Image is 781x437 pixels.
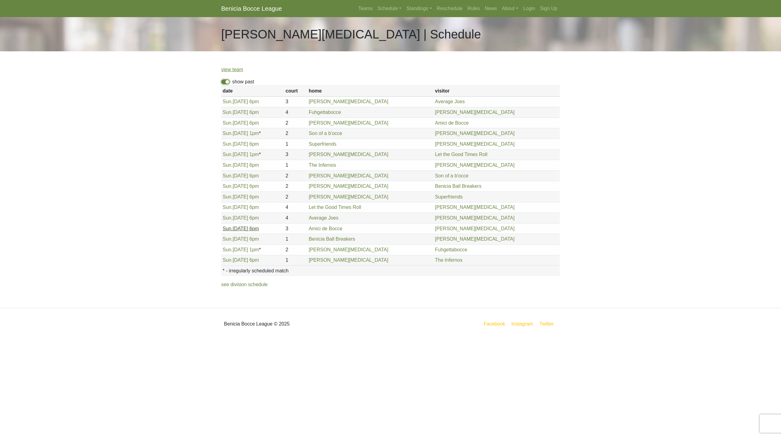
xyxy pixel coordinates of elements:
a: Login [521,2,538,15]
td: 1 [284,255,307,266]
span: Sun. [223,120,233,126]
a: [PERSON_NAME][MEDICAL_DATA] [435,226,515,231]
span: Sun. [223,152,233,157]
a: Amici de Bocce [309,226,342,231]
a: [PERSON_NAME][MEDICAL_DATA] [309,247,388,252]
a: Sun.[DATE] 6pm [223,215,259,220]
a: Sun.[DATE] 6pm [223,257,259,263]
a: [PERSON_NAME][MEDICAL_DATA] [309,194,388,199]
a: [PERSON_NAME][MEDICAL_DATA] [309,184,388,189]
h1: [PERSON_NAME][MEDICAL_DATA] | Schedule [221,27,481,42]
a: Sun.[DATE] 6pm [223,141,259,147]
a: Sun.[DATE] 6pm [223,162,259,168]
a: Sun.[DATE] 6pm [223,194,259,199]
span: Sun. [223,215,233,220]
th: date [221,86,284,97]
td: 1 [284,139,307,149]
a: [PERSON_NAME][MEDICAL_DATA] [435,205,515,210]
a: The Infernos [309,162,336,168]
a: News [482,2,499,15]
th: court [284,86,307,97]
td: 4 [284,202,307,213]
a: Reschedule [434,2,465,15]
a: Fuhgettabocce [309,110,341,115]
a: Schedule [375,2,404,15]
th: home [307,86,434,97]
a: view team [221,67,243,72]
span: Sun. [223,226,233,231]
span: Sun. [223,162,233,168]
a: Sun.[DATE] 6pm [223,120,259,126]
a: Sun.[DATE] 6pm [223,226,259,231]
a: Twitter [538,320,559,328]
a: [PERSON_NAME][MEDICAL_DATA] [309,152,388,157]
td: 2 [284,128,307,139]
span: Sun. [223,173,233,178]
span: Sun. [223,205,233,210]
a: [PERSON_NAME][MEDICAL_DATA] [435,141,515,147]
td: 2 [284,181,307,192]
a: Sun.[DATE] 6pm [223,99,259,104]
a: Instagram [510,320,534,328]
td: 1 [284,160,307,171]
a: [PERSON_NAME][MEDICAL_DATA] [309,173,388,178]
a: Standings [404,2,434,15]
a: Superfriends [309,141,337,147]
div: Benicia Bocce League © 2025 [217,313,390,335]
a: Benicia Bocce League [221,2,282,15]
td: 4 [284,213,307,224]
a: Sun.[DATE] 1pm [223,247,259,252]
a: Benicia Ball Breakers [309,236,355,242]
span: Sun. [223,184,233,189]
a: The Infernos [435,257,462,263]
td: 3 [284,97,307,107]
span: Sun. [223,131,233,136]
a: Sign Up [538,2,560,15]
span: Sun. [223,236,233,242]
th: * - irregularly scheduled match [221,266,560,276]
a: [PERSON_NAME][MEDICAL_DATA] [435,162,515,168]
a: Amici de Bocce [435,120,469,126]
a: Sun.[DATE] 6pm [223,205,259,210]
a: see division schedule [221,282,268,287]
a: Superfriends [435,194,463,199]
label: show past [232,78,254,86]
td: 4 [284,107,307,118]
span: Sun. [223,257,233,263]
span: Sun. [223,99,233,104]
a: [PERSON_NAME][MEDICAL_DATA] [309,257,388,263]
a: Let the Good Times Roll [309,205,361,210]
a: Sun.[DATE] 1pm [223,152,259,157]
a: [PERSON_NAME][MEDICAL_DATA] [435,131,515,136]
a: [PERSON_NAME][MEDICAL_DATA] [435,236,515,242]
a: [PERSON_NAME][MEDICAL_DATA] [309,99,388,104]
a: Facebook [483,320,506,328]
a: Average Joes [309,215,339,220]
th: visitor [434,86,560,97]
a: [PERSON_NAME][MEDICAL_DATA] [435,215,515,220]
span: Sun. [223,194,233,199]
td: 3 [284,223,307,234]
span: Sun. [223,110,233,115]
a: Fuhgettabocce [435,247,467,252]
span: Sun. [223,247,233,252]
a: Let the Good Times Roll [435,152,488,157]
a: Benicia Ball Breakers [435,184,481,189]
td: 2 [284,244,307,255]
td: 2 [284,191,307,202]
a: Sun.[DATE] 6pm [223,110,259,115]
a: Rules [465,2,482,15]
a: Sun.[DATE] 6pm [223,236,259,242]
a: Son of a b'occe [435,173,469,178]
td: 2 [284,118,307,128]
td: 2 [284,170,307,181]
a: [PERSON_NAME][MEDICAL_DATA] [309,120,388,126]
a: Son of a b'occe [309,131,342,136]
td: 3 [284,149,307,160]
a: Average Joes [435,99,465,104]
a: Sun.[DATE] 1pm [223,131,259,136]
a: About [499,2,521,15]
td: 1 [284,234,307,245]
a: Teams [356,2,375,15]
a: [PERSON_NAME][MEDICAL_DATA] [435,110,515,115]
